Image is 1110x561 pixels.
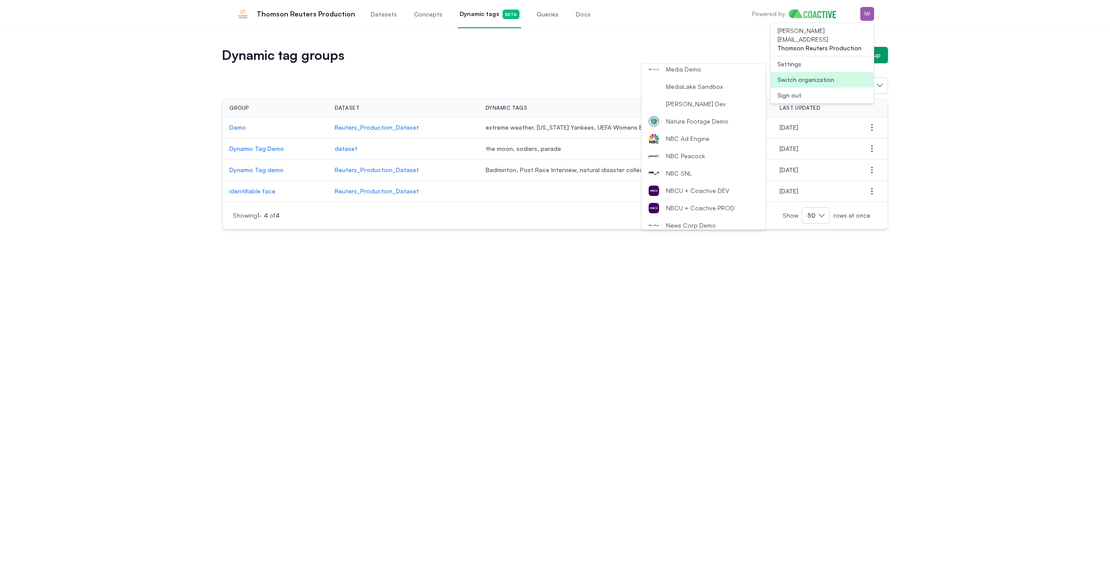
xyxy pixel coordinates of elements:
[503,10,519,19] span: Beta
[229,166,321,174] a: Dynamic Tag demo
[486,123,705,132] span: extreme weather, [US_STATE] Yankees, UEFA Womens Euro, [GEOGRAPHIC_DATA], Post Race Interview, Le...
[642,165,766,182] button: NBC SNL NBC SNL
[229,144,321,153] a: Dynamic Tag Demo
[642,95,766,113] button: [PERSON_NAME] Dev
[649,151,659,161] img: NBC Peacock
[666,65,701,74] span: Media Demo
[257,212,259,219] span: 1
[666,221,716,230] span: News Corp Demo
[414,10,442,19] span: Concepts
[236,7,250,21] img: Thomson Reuters Production
[335,104,359,111] span: Dataset
[642,78,766,95] button: MediaLake Sandbox
[642,113,766,130] button: Nature Footage Demo Nature Footage Demo
[789,10,843,18] img: Home
[666,134,709,143] span: NBC Ad Engine
[777,44,867,52] span: Thomson Reuters Production
[770,56,874,72] a: Settings
[486,166,705,174] span: Badminton, Post Race Interview, natural disaster collection, celebration moments, celebration par...
[752,10,785,18] p: Powered by
[229,187,321,196] a: identifiable face
[666,152,705,160] span: NBC Peacock
[335,123,472,132] a: Reuters_Production_Dataset
[649,168,659,179] img: NBC SNL
[860,7,874,21] img: Menu for the logged in user
[777,75,834,84] div: Switch organization
[649,116,659,127] img: Nature Footage Demo
[335,144,472,153] a: dataset
[229,123,321,132] a: Demo
[486,104,527,111] span: Dynamic tags
[770,72,874,88] button: Switch organization
[649,203,659,213] img: NBCU + Coactive PROD
[642,217,766,234] button: News Corp Demo News Corp Demo
[649,220,659,231] img: News Corp Demo
[537,10,558,19] span: Queries
[642,61,766,78] button: Media Demo Media Demo
[666,117,728,126] span: Nature Footage Demo
[270,212,280,219] span: of
[642,199,766,217] button: NBCU + Coactive PROD NBCU + Coactive PROD
[233,211,447,220] p: Showing -
[222,49,836,61] h1: Dynamic tag groups
[229,104,249,111] span: Group
[666,204,735,212] span: NBCU + Coactive PROD
[486,144,705,153] span: the moon, sodiers, parade
[257,9,355,19] p: Thomson Reuters Production
[649,64,659,75] img: Media Demo
[649,134,659,144] img: NBC Ad Engine
[460,10,519,19] span: Dynamic tags
[666,169,692,178] span: NBC SNL
[335,187,472,196] a: Reuters_Production_Dataset
[666,100,726,108] span: [PERSON_NAME] Dev
[666,186,729,195] span: NBCU + Coactive DEV
[666,82,723,91] span: MediaLake Sandbox
[777,26,867,44] span: [PERSON_NAME][EMAIL_ADDRESS]
[642,147,766,165] button: NBC Peacock NBC Peacock
[275,212,280,219] span: 4
[649,186,659,196] img: NBCU + Coactive DEV
[264,212,268,219] span: 4
[642,182,766,199] button: NBCU + Coactive DEV NBCU + Coactive DEV
[642,130,766,147] button: NBC Ad Engine NBC Ad Engine
[335,166,472,174] a: Reuters_Production_Dataset
[371,10,397,19] span: Datasets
